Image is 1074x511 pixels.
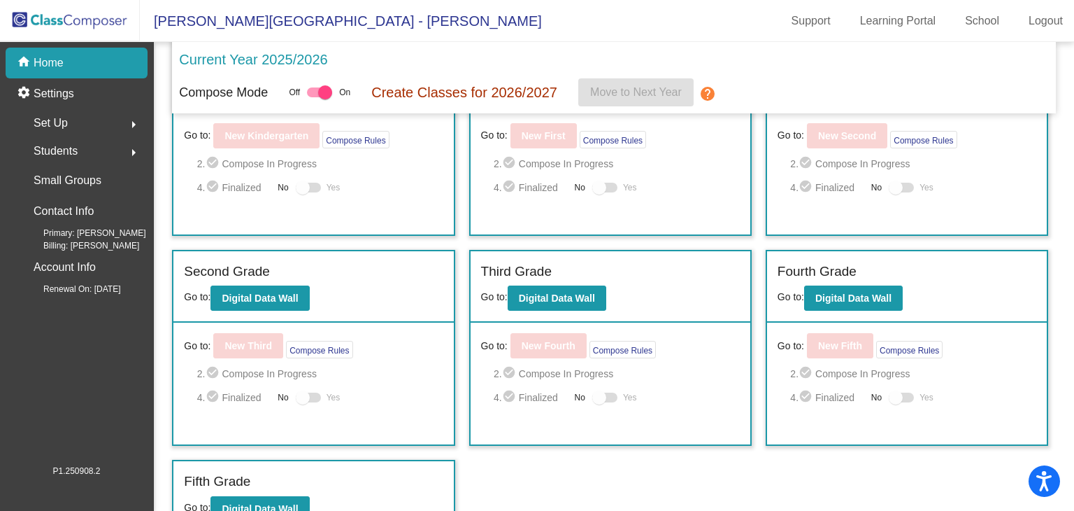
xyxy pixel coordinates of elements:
button: Digital Data Wall [508,286,606,311]
p: Create Classes for 2026/2027 [371,82,557,103]
mat-icon: home [17,55,34,71]
button: Compose Rules [580,131,646,148]
mat-icon: check_circle [206,389,222,406]
span: No [278,391,288,404]
button: New Kindergarten [213,123,320,148]
a: Support [780,10,842,32]
mat-icon: check_circle [502,389,519,406]
button: Compose Rules [876,341,943,358]
span: No [278,181,288,194]
span: Students [34,141,78,161]
b: Digital Data Wall [519,293,595,304]
mat-icon: check_circle [206,155,222,172]
b: New Third [224,340,272,351]
span: Yes [623,389,637,406]
mat-icon: check_circle [502,365,519,382]
p: Settings [34,85,74,102]
p: Home [34,55,64,71]
mat-icon: check_circle [502,155,519,172]
span: Go to: [184,291,210,302]
label: Fourth Grade [778,262,857,282]
span: 2. Compose In Progress [494,365,740,382]
span: Yes [327,389,341,406]
span: Yes [919,179,933,196]
span: No [871,391,882,404]
mat-icon: settings [17,85,34,102]
span: 4. Finalized [790,389,864,406]
span: 4. Finalized [494,179,568,196]
button: Compose Rules [286,341,352,358]
b: Digital Data Wall [222,293,298,304]
span: 2. Compose In Progress [197,365,443,382]
mat-icon: arrow_right [125,116,142,133]
button: Compose Rules [589,341,656,358]
span: Go to: [778,128,804,143]
mat-icon: help [699,85,716,102]
span: 2. Compose In Progress [197,155,443,172]
span: Go to: [778,291,804,302]
b: New Kindergarten [224,130,308,141]
span: Yes [623,179,637,196]
span: Yes [327,179,341,196]
mat-icon: check_circle [502,179,519,196]
p: Compose Mode [179,83,268,102]
button: Digital Data Wall [804,286,903,311]
span: Set Up [34,113,68,133]
b: Digital Data Wall [815,293,892,304]
button: New Fifth [807,333,873,358]
p: Small Groups [34,171,101,190]
span: Go to: [184,128,210,143]
span: No [871,181,882,194]
a: Logout [1017,10,1074,32]
label: Fifth Grade [184,472,250,492]
a: School [954,10,1010,32]
mat-icon: check_circle [799,389,815,406]
span: 4. Finalized [197,389,271,406]
button: New First [510,123,577,148]
button: New Fourth [510,333,587,358]
mat-icon: arrow_right [125,144,142,161]
button: Compose Rules [890,131,957,148]
span: Move to Next Year [590,86,682,98]
mat-icon: check_circle [799,179,815,196]
span: Go to: [481,339,508,353]
span: No [575,181,585,194]
span: Go to: [184,339,210,353]
span: Go to: [481,291,508,302]
span: On [339,86,350,99]
mat-icon: check_circle [799,365,815,382]
mat-icon: check_circle [206,365,222,382]
button: Digital Data Wall [210,286,309,311]
span: Yes [919,389,933,406]
mat-icon: check_circle [799,155,815,172]
a: Learning Portal [849,10,947,32]
span: [PERSON_NAME][GEOGRAPHIC_DATA] - [PERSON_NAME] [140,10,542,32]
button: Move to Next Year [578,78,694,106]
span: Off [289,86,300,99]
button: New Second [807,123,887,148]
mat-icon: check_circle [206,179,222,196]
p: Current Year 2025/2026 [179,49,327,70]
span: Renewal On: [DATE] [21,283,120,295]
label: Third Grade [481,262,552,282]
b: New Fifth [818,340,862,351]
span: 4. Finalized [494,389,568,406]
span: Billing: [PERSON_NAME] [21,239,139,252]
p: Account Info [34,258,96,277]
span: 2. Compose In Progress [790,155,1036,172]
button: Compose Rules [322,131,389,148]
span: 2. Compose In Progress [790,365,1036,382]
span: Primary: [PERSON_NAME] [21,227,146,239]
span: 4. Finalized [790,179,864,196]
b: New Second [818,130,876,141]
span: 4. Finalized [197,179,271,196]
b: New Fourth [522,340,575,351]
span: Go to: [481,128,508,143]
p: Contact Info [34,202,94,221]
span: 2. Compose In Progress [494,155,740,172]
label: Second Grade [184,262,270,282]
button: New Third [213,333,283,358]
b: New First [522,130,566,141]
span: No [575,391,585,404]
span: Go to: [778,339,804,353]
